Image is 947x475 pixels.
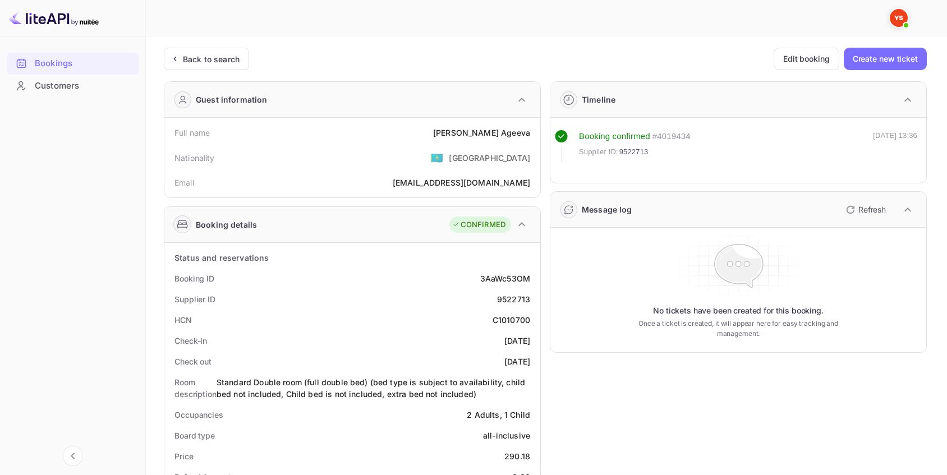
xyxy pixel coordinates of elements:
div: Email [174,177,194,188]
div: Bookings [35,57,133,70]
div: Board type [174,430,215,441]
div: Occupancies [174,409,223,421]
div: Room description [174,376,217,400]
div: all-inclusive [483,430,530,441]
p: Refresh [858,204,886,215]
div: Booking ID [174,273,214,284]
div: [DATE] 13:36 [873,130,917,163]
button: Create new ticket [844,48,927,70]
p: No tickets have been created for this booking. [653,305,824,316]
span: Supplier ID: [579,146,618,158]
div: Customers [35,80,133,93]
button: Refresh [839,201,890,219]
div: 3AaWc53OM [480,273,530,284]
div: Price [174,450,194,462]
div: 9522713 [497,293,530,305]
div: CONFIRMED [452,219,505,230]
div: Bookings [7,53,139,75]
div: Check-in [174,335,207,347]
div: Customers [7,75,139,97]
div: # 4019434 [652,130,691,143]
div: [PERSON_NAME] Ageeva [433,127,530,139]
img: LiteAPI logo [9,9,99,27]
button: Edit booking [774,48,839,70]
p: Once a ticket is created, it will appear here for easy tracking and management. [637,319,839,339]
div: Guest information [196,94,268,105]
div: Booking confirmed [579,130,650,143]
div: [EMAIL_ADDRESS][DOMAIN_NAME] [393,177,530,188]
div: Check out [174,356,212,367]
div: Standard Double room (full double bed) (bed type is subject to availability, child bed not includ... [217,376,530,400]
div: [DATE] [504,356,530,367]
div: HCN [174,314,192,326]
div: C1010700 [493,314,530,326]
span: 9522713 [619,146,649,158]
div: [GEOGRAPHIC_DATA] [449,152,530,164]
div: Status and reservations [174,252,269,264]
div: Back to search [183,53,240,65]
a: Customers [7,75,139,96]
div: 2 Adults, 1 Child [467,409,530,421]
div: Message log [582,204,632,215]
div: Supplier ID [174,293,215,305]
a: Bookings [7,53,139,73]
div: Full name [174,127,210,139]
div: Nationality [174,152,215,164]
span: United States [430,147,443,168]
div: [DATE] [504,335,530,347]
div: 290.18 [504,450,530,462]
div: Booking details [196,219,257,230]
img: Yandex Support [890,9,908,27]
div: Timeline [582,94,615,105]
button: Collapse navigation [63,446,83,466]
